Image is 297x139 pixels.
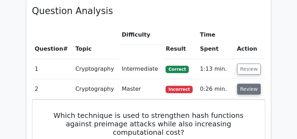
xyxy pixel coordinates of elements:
span: Question [35,45,63,52]
td: 1 [32,59,73,79]
td: Cryptography [73,59,119,79]
td: 2 [32,79,73,99]
button: Review [237,64,261,75]
h5: Which technique is used to strengthen hash functions against preimage attacks while also increasi... [41,111,256,137]
td: 0:26 min. [197,79,234,99]
td: Master [119,79,163,99]
td: Intermediate [119,59,163,79]
h3: Question Analysis [32,6,265,17]
th: Difficulty [119,25,163,45]
th: Action [234,25,265,59]
th: Time Spent [197,25,234,59]
th: Topic [73,25,119,59]
span: Correct [166,66,188,73]
span: Incorrect [166,86,193,93]
td: 1:13 min. [197,59,234,79]
th: # [32,25,73,59]
td: Cryptography [73,79,119,99]
th: Result [163,25,197,59]
button: Review [237,84,261,95]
